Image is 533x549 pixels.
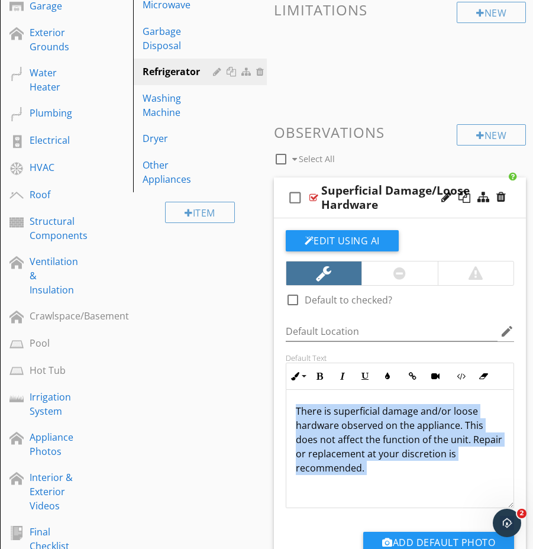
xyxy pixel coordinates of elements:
span: 2 [517,509,526,518]
button: Italic (⌘I) [331,365,354,387]
div: Refrigerator [143,64,216,79]
button: Underline (⌘U) [354,365,376,387]
div: Crawlspace/Basement [30,309,129,323]
button: Edit Using AI [286,230,399,251]
div: Structural Components [30,214,88,243]
div: New [457,2,526,23]
div: Pool [30,336,77,350]
div: Other Appliances [143,158,216,186]
button: Insert Link (⌘K) [402,365,424,387]
div: Garbage Disposal [143,24,216,53]
button: Code View [450,365,472,387]
div: Irrigation System [30,390,77,418]
div: New [457,124,526,146]
div: Interior & Exterior Videos [30,470,77,513]
div: HVAC [30,160,77,175]
label: Default to checked? [305,294,392,306]
div: Default Text [286,353,515,363]
div: Dryer [143,131,216,146]
div: Appliance Photos [30,430,77,458]
iframe: Intercom live chat [493,509,521,537]
span: Select All [299,153,335,164]
input: Default Location [286,322,498,341]
div: Washing Machine [143,91,216,120]
div: Superficial Damage/Loose Hardware [321,183,493,212]
div: Ventilation & Insulation [30,254,78,297]
div: Electrical [30,133,77,147]
div: Item [165,202,235,223]
button: Bold (⌘B) [309,365,331,387]
i: edit [500,324,514,338]
h3: Limitations [274,2,526,18]
h3: Observations [274,124,526,140]
div: Exterior Grounds [30,25,77,54]
div: Water Heater [30,66,77,94]
div: Plumbing [30,106,77,120]
button: Insert Video [424,365,447,387]
p: There is superficial damage and/or loose hardware observed on the appliance. This does not affect... [296,404,505,475]
button: Colors [376,365,399,387]
button: Clear Formatting [472,365,495,387]
div: Hot Tub [30,363,77,377]
i: check_box_outline_blank [286,183,305,212]
div: Roof [30,188,77,202]
button: Inline Style [286,365,309,387]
